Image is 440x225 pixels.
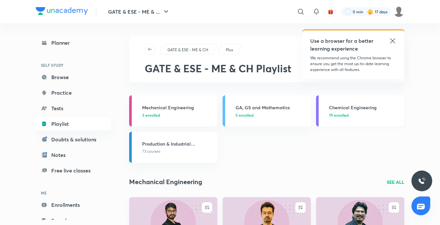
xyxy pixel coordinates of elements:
a: Doubts & solutions [36,133,111,146]
a: Company Logo [36,7,88,17]
a: Chemical Engineering19 enrolled [316,95,404,126]
a: Mechanical Engineering3 enrolled [129,95,217,126]
h3: Production & Industrial Engineering [142,140,214,147]
h5: Use a browser for a better learning experience [310,37,375,53]
a: Plus [225,47,234,53]
a: Tests [36,102,111,115]
span: 73 courses [142,148,160,154]
button: GATE & ESE - ME & ... [104,5,174,18]
a: Practice [36,86,111,99]
p: We recommend using the Chrome browser to ensure you get the most up-to-date learning experience w... [310,55,397,73]
img: avatar [328,9,334,15]
h3: Chemical Engineering [329,104,400,111]
button: avatar [325,6,336,17]
h2: Mechanical Engineering [129,177,202,187]
h6: ME [36,187,111,198]
a: Notes [36,148,111,161]
span: 3 enrolled [142,112,160,118]
a: GATE & ESE - ME & CH [166,47,210,53]
span: 5 enrolled [236,112,253,118]
span: GATE & ESE - ME & CH Playlist [145,61,291,75]
a: Browse [36,71,111,84]
h6: SELF STUDY [36,60,111,71]
a: GA, GS and Mathematics5 enrolled [223,95,311,126]
h3: Mechanical Engineering [142,104,214,111]
img: ttu [418,177,426,185]
h3: GA, GS and Mathematics [236,104,307,111]
span: 19 enrolled [329,112,348,118]
a: Free live classes [36,164,111,177]
a: SEE ALL [387,179,404,185]
img: Company Logo [36,7,88,15]
a: Enrollments [36,198,111,211]
a: Production & Industrial Engineering73 courses [129,132,217,163]
img: streak [367,8,373,15]
a: Playlist [36,117,111,130]
p: GATE & ESE - ME & CH [167,47,208,53]
a: Planner [36,36,111,49]
img: Mujtaba Ahsan [393,6,404,17]
p: Plus [226,47,233,53]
